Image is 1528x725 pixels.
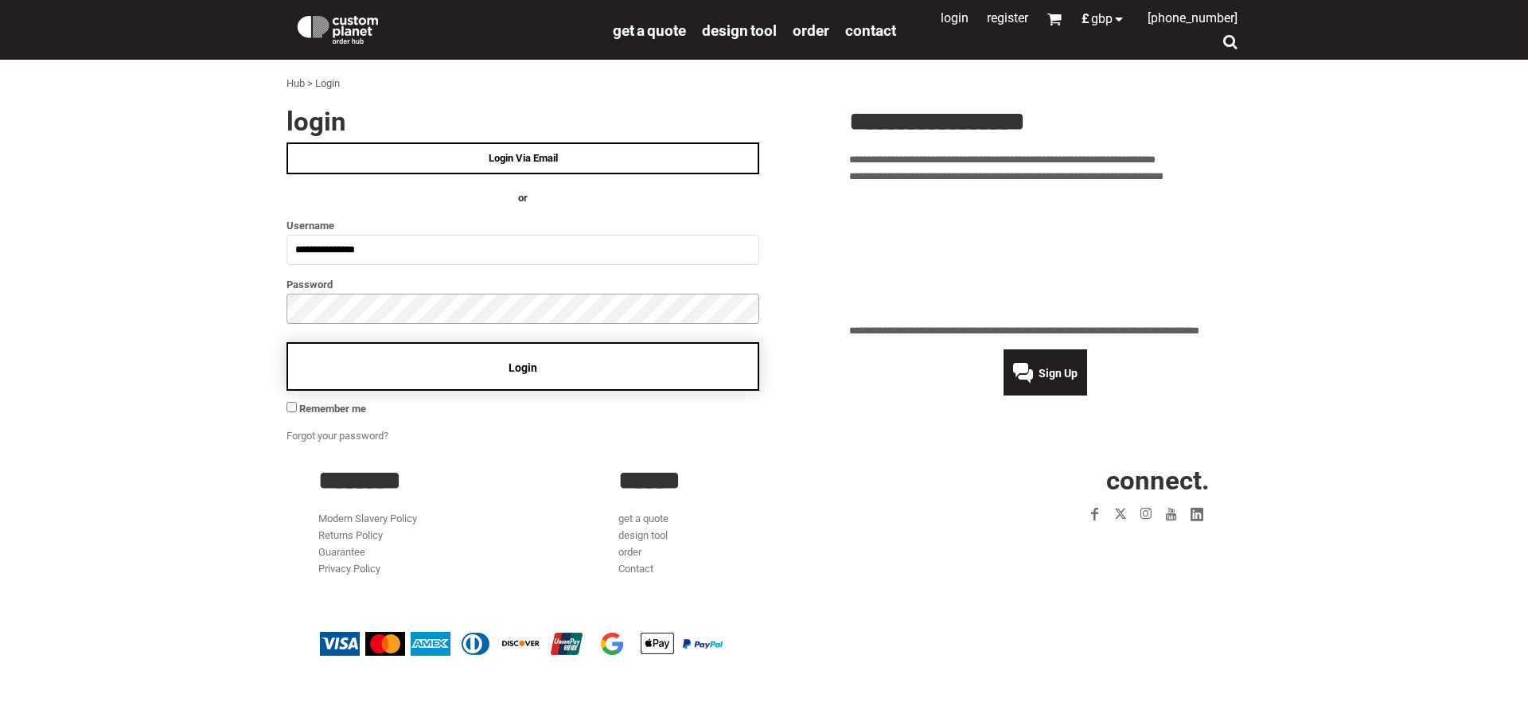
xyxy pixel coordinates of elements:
[592,632,632,656] img: Google Pay
[1091,13,1113,25] span: GBP
[613,21,686,40] span: get a quote
[307,76,313,92] div: >
[318,546,365,558] a: Guarantee
[299,403,366,415] span: Remember me
[849,194,1241,314] iframe: Customer reviews powered by Trustpilot
[318,563,380,575] a: Privacy Policy
[547,632,587,656] img: China UnionPay
[702,21,777,40] span: design tool
[683,639,723,649] img: PayPal
[793,21,829,40] span: order
[286,430,388,442] a: Forgot your password?
[286,77,305,89] a: Hub
[315,76,340,92] div: Login
[294,12,381,44] img: Custom Planet
[320,632,360,656] img: Visa
[501,632,541,656] img: Discover
[845,21,896,40] span: Contact
[1039,367,1078,380] span: Sign Up
[411,632,450,656] img: American Express
[365,632,405,656] img: Mastercard
[286,4,605,52] a: Custom Planet
[845,21,896,39] a: Contact
[286,190,759,207] h4: OR
[286,402,297,412] input: Remember me
[618,529,668,541] a: design tool
[941,10,969,25] a: Login
[793,21,829,39] a: order
[318,513,417,524] a: Modern Slavery Policy
[618,563,653,575] a: Contact
[286,108,759,134] h2: Login
[702,21,777,39] a: design tool
[1148,10,1238,25] span: [PHONE_NUMBER]
[286,275,759,294] label: Password
[286,216,759,235] label: Username
[919,467,1210,493] h2: CONNECT.
[456,632,496,656] img: Diners Club
[618,546,641,558] a: order
[613,21,686,39] a: get a quote
[618,513,668,524] a: get a quote
[489,152,558,164] span: Login Via Email
[987,10,1028,25] a: Register
[990,536,1210,555] iframe: Customer reviews powered by Trustpilot
[509,361,537,374] span: Login
[286,142,759,174] a: Login Via Email
[318,529,383,541] a: Returns Policy
[1082,13,1091,25] span: £
[637,632,677,656] img: Apple Pay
